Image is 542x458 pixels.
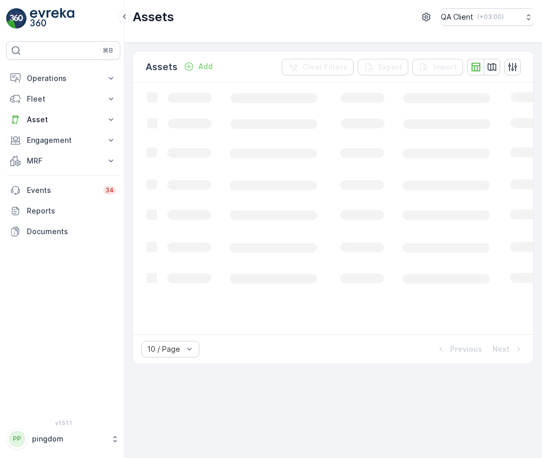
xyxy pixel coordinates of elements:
[9,431,25,447] div: PP
[105,186,114,194] p: 34
[30,8,74,29] img: logo_light-DOdMpM7g.png
[27,135,100,145] p: Engagement
[6,109,120,130] button: Asset
[6,130,120,151] button: Engagement
[27,114,100,125] p: Asset
[103,46,113,55] p: ⌘B
[433,62,457,72] p: Import
[180,60,217,73] button: Add
[441,8,534,26] button: QA Client(+03:00)
[27,94,100,104] p: Fleet
[32,434,106,444] p: pingdom
[378,62,402,72] p: Export
[27,226,116,237] p: Documents
[477,13,504,21] p: ( +03:00 )
[6,221,120,242] a: Documents
[492,344,509,354] p: Next
[198,61,213,72] p: Add
[6,89,120,109] button: Fleet
[282,59,354,75] button: Clear Filters
[6,420,120,426] span: v 1.51.1
[6,201,120,221] a: Reports
[6,180,120,201] a: Events34
[146,60,178,74] p: Assets
[27,185,97,195] p: Events
[302,62,347,72] p: Clear Filters
[441,12,473,22] p: QA Client
[435,343,483,355] button: Previous
[133,9,174,25] p: Assets
[6,8,27,29] img: logo
[491,343,525,355] button: Next
[450,344,482,354] p: Previous
[412,59,463,75] button: Import
[6,428,120,450] button: PPpingdom
[27,206,116,216] p: Reports
[27,156,100,166] p: MRF
[6,68,120,89] button: Operations
[6,151,120,171] button: MRF
[27,73,100,84] p: Operations
[358,59,408,75] button: Export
